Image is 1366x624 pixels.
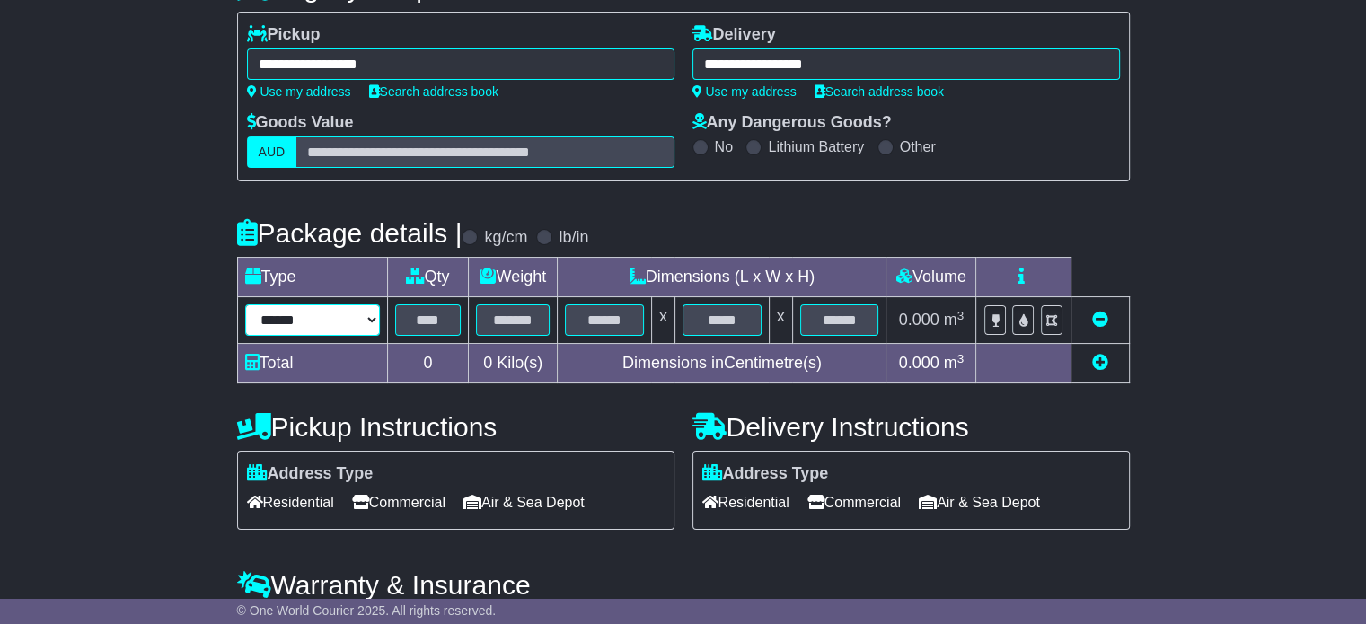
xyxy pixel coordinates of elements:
[483,354,492,372] span: 0
[900,138,936,155] label: Other
[352,488,445,516] span: Commercial
[247,488,334,516] span: Residential
[692,25,776,45] label: Delivery
[1092,354,1108,372] a: Add new item
[944,354,965,372] span: m
[237,603,497,618] span: © One World Courier 2025. All rights reserved.
[899,311,939,329] span: 0.000
[769,297,792,344] td: x
[1092,311,1108,329] a: Remove this item
[237,412,674,442] h4: Pickup Instructions
[651,297,674,344] td: x
[702,464,829,484] label: Address Type
[558,258,886,297] td: Dimensions (L x W x H)
[237,218,463,248] h4: Package details |
[558,344,886,383] td: Dimensions in Centimetre(s)
[692,113,892,133] label: Any Dangerous Goods?
[692,412,1130,442] h4: Delivery Instructions
[237,570,1130,600] h4: Warranty & Insurance
[387,344,469,383] td: 0
[815,84,944,99] a: Search address book
[247,464,374,484] label: Address Type
[886,258,976,297] td: Volume
[944,311,965,329] span: m
[768,138,864,155] label: Lithium Battery
[807,488,901,516] span: Commercial
[559,228,588,248] label: lb/in
[957,352,965,365] sup: 3
[237,344,387,383] td: Total
[702,488,789,516] span: Residential
[247,136,297,168] label: AUD
[899,354,939,372] span: 0.000
[919,488,1040,516] span: Air & Sea Depot
[957,309,965,322] sup: 3
[463,488,585,516] span: Air & Sea Depot
[237,258,387,297] td: Type
[715,138,733,155] label: No
[387,258,469,297] td: Qty
[469,258,558,297] td: Weight
[247,113,354,133] label: Goods Value
[369,84,498,99] a: Search address book
[247,25,321,45] label: Pickup
[247,84,351,99] a: Use my address
[484,228,527,248] label: kg/cm
[692,84,797,99] a: Use my address
[469,344,558,383] td: Kilo(s)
